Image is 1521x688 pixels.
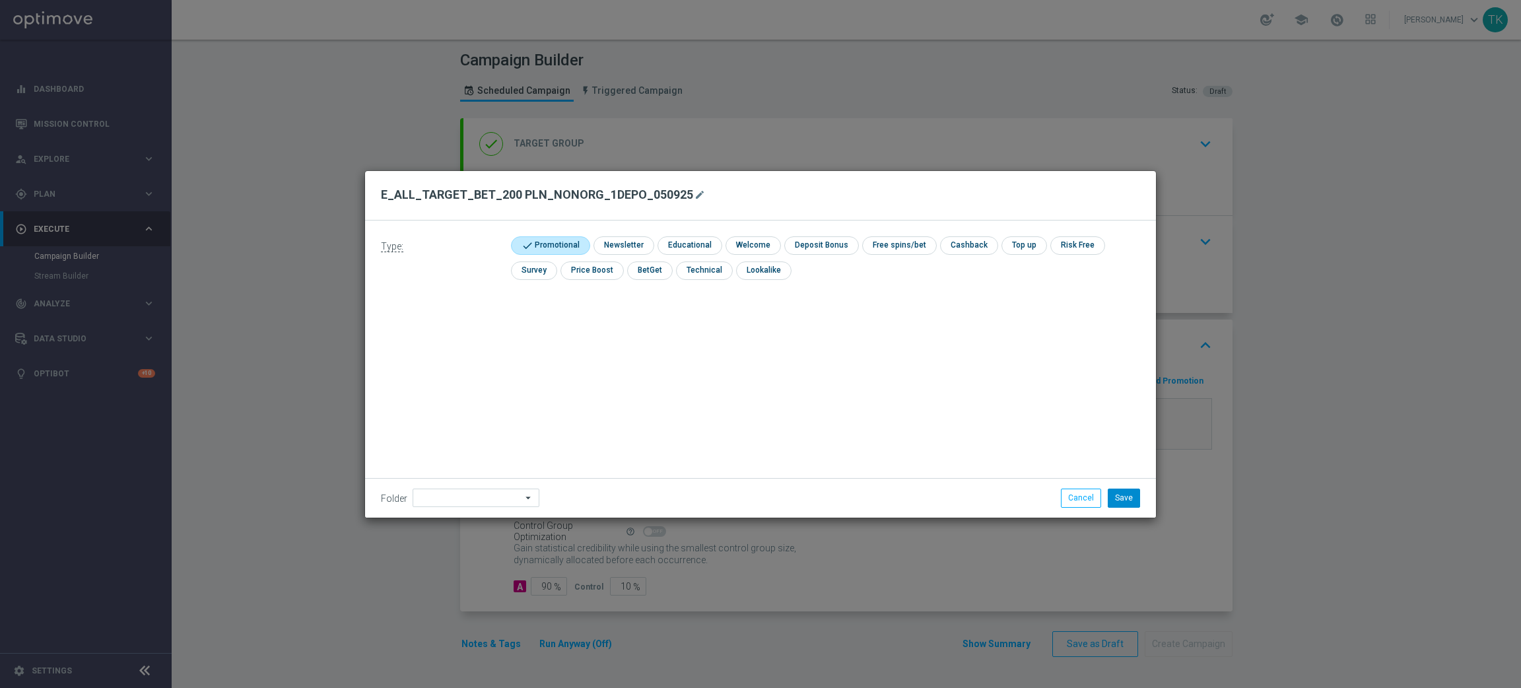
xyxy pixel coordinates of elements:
[693,187,710,203] button: mode_edit
[381,493,407,504] label: Folder
[1061,489,1101,507] button: Cancel
[522,489,535,506] i: arrow_drop_down
[1108,489,1140,507] button: Save
[381,187,693,203] h2: E_ALL_TARGET_BET_200 PLN_NONORG_1DEPO_050925
[381,241,403,252] span: Type:
[694,189,705,200] i: mode_edit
